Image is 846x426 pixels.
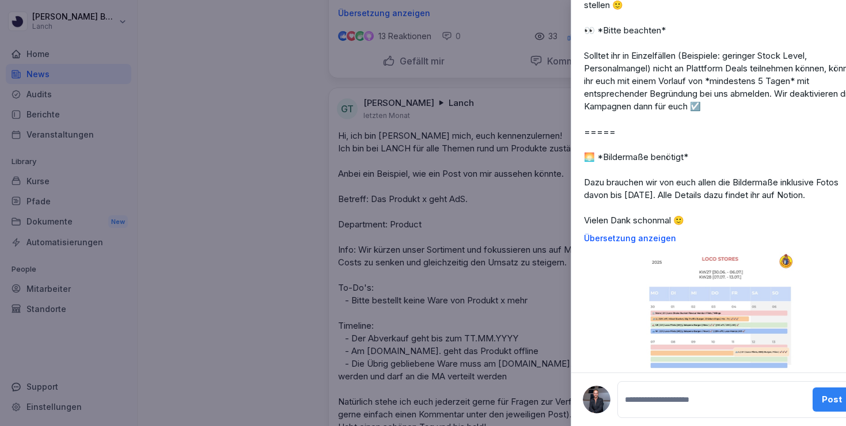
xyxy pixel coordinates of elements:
img: gfrdeep66o3yxsw3jdyhfsxu.png [583,386,610,413]
div: Post [822,393,842,406]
